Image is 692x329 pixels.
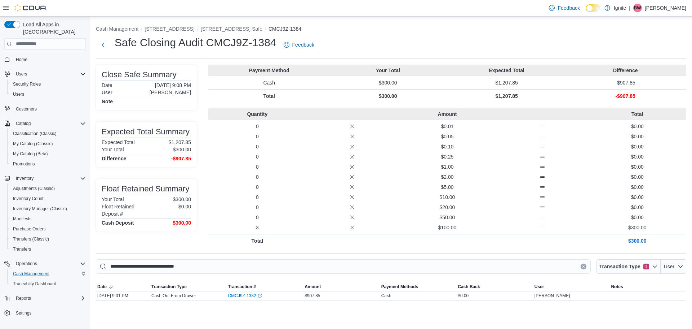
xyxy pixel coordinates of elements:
button: Transaction Type1 active filters [596,259,661,274]
p: | [629,4,630,12]
button: My Catalog (Beta) [7,149,89,159]
p: $0.00 [178,204,191,209]
button: Cash Back [456,282,533,291]
p: 0 [211,183,303,191]
p: $0.00 [591,183,683,191]
span: Inventory Manager (Classic) [10,204,86,213]
p: $0.00 [591,163,683,170]
p: 3 [211,224,303,231]
p: 0 [211,214,303,221]
span: Purchase Orders [13,226,46,232]
p: $100.00 [401,224,493,231]
div: Betty Wilson [633,4,642,12]
p: $300.00 [330,92,446,100]
span: Purchase Orders [10,225,86,233]
span: User [664,264,675,269]
span: Catalog [13,119,86,128]
svg: External link [258,294,262,298]
button: Catalog [1,118,89,129]
h6: Deposit # [102,211,123,217]
span: Transfers (Classic) [13,236,49,242]
span: Inventory Manager (Classic) [13,206,67,212]
a: Home [13,55,30,64]
span: My Catalog (Beta) [10,150,86,158]
p: $300.00 [173,147,191,152]
p: $0.10 [401,143,493,150]
p: $0.00 [591,214,683,221]
h4: Cash Deposit [102,220,134,226]
button: [STREET_ADDRESS] [145,26,194,32]
p: 0 [211,204,303,211]
p: $300.00 [173,196,191,202]
button: Notes [609,282,686,291]
span: Amount [305,284,321,290]
span: My Catalog (Classic) [13,141,53,147]
h4: -$907.85 [171,156,191,161]
span: Date [97,284,107,290]
span: My Catalog (Classic) [10,139,86,148]
button: User [661,259,686,274]
span: Users [13,91,24,97]
span: Classification (Classic) [10,129,86,138]
a: Customers [13,105,40,113]
span: Transaction Type [599,263,640,270]
span: Promotions [10,160,86,168]
span: Promotions [13,161,35,167]
span: Users [13,70,86,78]
span: Transfers [10,245,86,254]
span: Traceabilty Dashboard [10,280,86,288]
button: Purchase Orders [7,224,89,234]
h4: $300.00 [173,220,191,226]
a: Adjustments (Classic) [10,184,58,193]
input: Dark Mode [586,4,601,12]
h6: Float Retained [102,204,134,209]
span: Operations [16,261,37,267]
button: [STREET_ADDRESS] Safe [201,26,262,32]
button: Settings [1,308,89,318]
p: $0.00 [591,133,683,140]
span: Reports [13,294,86,303]
p: 0 [211,194,303,201]
h1: Safe Closing Audit CMCJ9Z-1384 [115,35,276,50]
div: Cash [381,293,391,299]
h6: Date [102,82,112,88]
a: Cash Management [10,269,52,278]
button: Clear input [581,264,586,269]
button: Date [96,282,150,291]
h4: Difference [102,156,126,161]
p: Quantity [211,111,303,118]
h3: Expected Total Summary [102,127,190,136]
span: Adjustments (Classic) [10,184,86,193]
button: Adjustments (Classic) [7,183,89,194]
p: $300.00 [591,237,683,244]
button: Cash Management [7,269,89,279]
button: Promotions [7,159,89,169]
nav: An example of EuiBreadcrumbs [96,25,686,34]
a: Transfers (Classic) [10,235,52,243]
p: $50.00 [401,214,493,221]
span: Manifests [10,215,86,223]
button: Customers [1,104,89,114]
button: Classification (Classic) [7,129,89,139]
span: 1 active filters [643,264,649,269]
p: Ignite [614,4,626,12]
span: My Catalog (Beta) [13,151,48,157]
div: [DATE] 9:01 PM [96,291,150,300]
h6: Your Total [102,196,124,202]
a: Traceabilty Dashboard [10,280,59,288]
span: Transaction # [228,284,256,290]
input: This is a search bar. As you type, the results lower in the page will automatically filter. [96,259,591,274]
a: Settings [13,309,34,317]
span: [PERSON_NAME] [534,293,570,299]
span: Inventory Count [10,194,86,203]
button: Inventory Count [7,194,89,204]
a: Users [10,90,27,99]
p: 0 [211,133,303,140]
a: Security Roles [10,80,44,88]
span: Load All Apps in [GEOGRAPHIC_DATA] [20,21,86,35]
p: $2.00 [401,173,493,181]
span: Users [10,90,86,99]
button: Transfers (Classic) [7,234,89,244]
button: Operations [1,259,89,269]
